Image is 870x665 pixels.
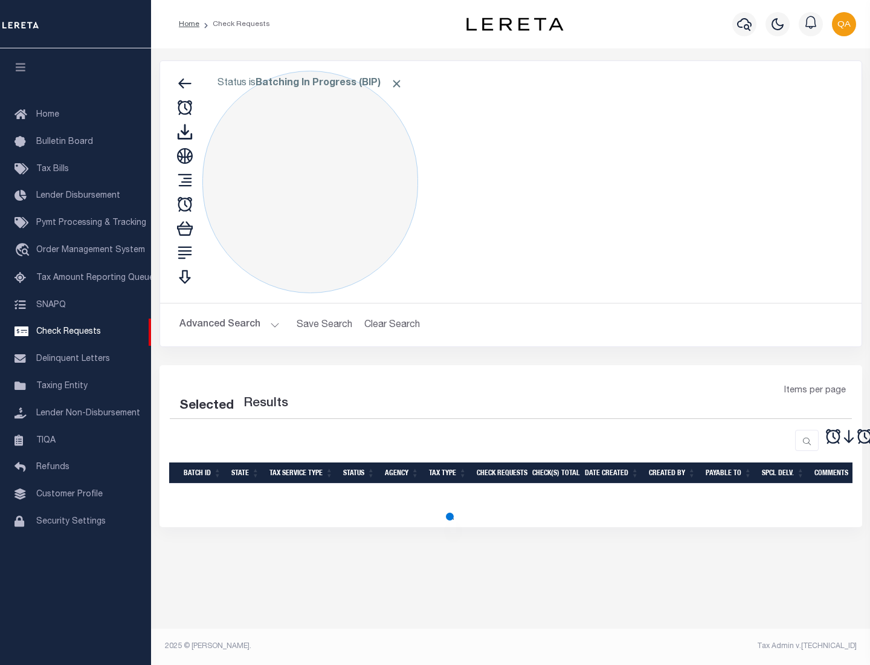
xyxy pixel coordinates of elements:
[701,462,757,484] th: Payable To
[472,462,527,484] th: Check Requests
[289,313,359,337] button: Save Search
[36,382,88,391] span: Taxing Entity
[202,71,418,293] div: Click to Edit
[36,246,145,255] span: Order Management System
[256,79,403,88] b: Batching In Progress (BIP)
[36,274,154,282] span: Tax Amount Reporting Queue
[199,19,270,30] li: Check Requests
[36,300,66,309] span: SNAPQ
[424,462,472,484] th: Tax Type
[243,394,288,414] label: Results
[179,313,280,337] button: Advanced Search
[644,462,701,484] th: Created By
[36,165,69,174] span: Tax Bills
[14,243,34,259] i: travel_explore
[36,463,69,472] span: Refunds
[36,490,103,499] span: Customer Profile
[36,436,56,444] span: TIQA
[265,462,338,484] th: Tax Service Type
[757,462,810,484] th: Spcl Delv.
[338,462,380,484] th: Status
[466,18,563,31] img: logo-dark.svg
[359,313,425,337] button: Clear Search
[36,409,140,418] span: Lender Non-Disbursement
[156,641,511,652] div: 2025 © [PERSON_NAME].
[784,384,846,398] span: Items per page
[527,462,580,484] th: Check(s) Total
[179,21,199,28] a: Home
[832,12,856,36] img: svg+xml;base64,PHN2ZyB4bWxucz0iaHR0cDovL3d3dy53My5vcmcvMjAwMC9zdmciIHBvaW50ZXItZXZlbnRzPSJub25lIi...
[179,462,227,484] th: Batch Id
[36,328,101,336] span: Check Requests
[227,462,265,484] th: State
[36,111,59,119] span: Home
[36,138,93,146] span: Bulletin Board
[36,192,120,200] span: Lender Disbursement
[36,517,106,526] span: Security Settings
[36,355,110,363] span: Delinquent Letters
[179,397,234,416] div: Selected
[580,462,644,484] th: Date Created
[520,641,857,652] div: Tax Admin v.[TECHNICAL_ID]
[810,462,864,484] th: Comments
[390,77,403,90] span: Click to Remove
[36,219,146,227] span: Pymt Processing & Tracking
[380,462,424,484] th: Agency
